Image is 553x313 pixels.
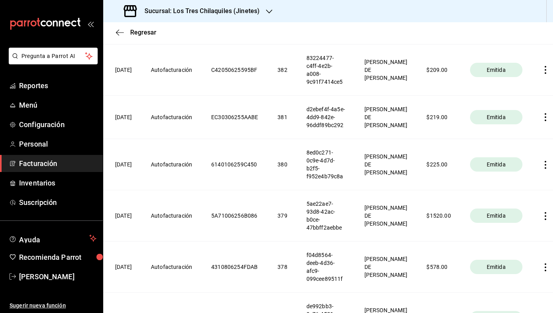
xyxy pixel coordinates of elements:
th: 382 [268,44,297,95]
span: Recomienda Parrot [19,252,96,263]
th: 380 [268,139,297,190]
th: [PERSON_NAME] DE [PERSON_NAME] [355,190,417,241]
span: Facturación [19,158,96,169]
th: Autofacturación [141,241,202,292]
th: Autofacturación [141,190,202,241]
th: [PERSON_NAME] DE [PERSON_NAME] [355,241,417,292]
th: 6140106259C450 [202,139,268,190]
span: Regresar [130,29,156,36]
th: $ 225.00 [417,139,460,190]
th: d2ebef4f-4a5e-4dd9-842e-96ddf89bc292 [297,95,355,139]
th: Autofacturación [141,139,202,190]
th: [DATE] [106,241,141,292]
th: 5ae22ae7-93d8-42ac-b0ce-47bbff2aebbe [297,190,355,241]
span: Reportes [19,80,96,91]
span: Suscripción [19,197,96,208]
span: [PERSON_NAME] [19,271,96,282]
span: Inventarios [19,178,96,188]
th: 5A71006256B086 [202,190,268,241]
span: Ayuda [19,234,86,243]
th: EC30306255AABE [202,95,268,139]
th: 381 [268,95,297,139]
th: C42050625595BF [202,44,268,95]
h3: Sucursal: Los Tres Chilaquiles (Jinetes) [138,6,260,16]
span: Emitida [484,113,509,121]
th: [DATE] [106,95,141,139]
th: $ 219.00 [417,95,460,139]
th: 378 [268,241,297,292]
th: 379 [268,190,297,241]
th: Autofacturación [141,95,202,139]
span: Pregunta a Parrot AI [21,52,85,60]
th: Autofacturación [141,44,202,95]
span: Emitida [484,212,509,220]
th: 8ed0c271-0c9e-4d7d-b2f5-f952e4b79c8a [297,139,355,190]
th: [DATE] [106,139,141,190]
span: Configuración [19,119,96,130]
th: $ 578.00 [417,241,460,292]
th: 4310806254FDAB [202,241,268,292]
th: $ 1520.00 [417,190,460,241]
button: Pregunta a Parrot AI [9,48,98,64]
span: Emitida [484,160,509,168]
th: [PERSON_NAME] DE [PERSON_NAME] [355,44,417,95]
span: Emitida [484,66,509,74]
th: [PERSON_NAME] DE [PERSON_NAME] [355,139,417,190]
button: Regresar [116,29,156,36]
th: [DATE] [106,190,141,241]
span: Menú [19,100,96,110]
th: 83224477-c4ff-4e2b-a008-9c91f7414ce5 [297,44,355,95]
span: Sugerir nueva función [10,301,96,310]
th: f04d8564-deeb-4d36-afc9-099cee89511f [297,241,355,292]
th: [DATE] [106,44,141,95]
span: Emitida [484,263,509,271]
a: Pregunta a Parrot AI [6,58,98,66]
button: open_drawer_menu [87,21,94,27]
th: $ 209.00 [417,44,460,95]
span: Personal [19,139,96,149]
th: [PERSON_NAME] DE [PERSON_NAME] [355,95,417,139]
